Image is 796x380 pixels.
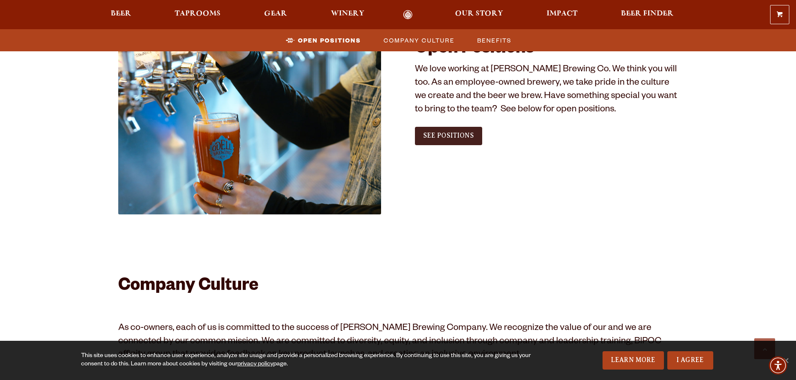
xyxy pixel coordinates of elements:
[450,10,509,20] a: Our Story
[175,10,221,17] span: Taprooms
[259,10,292,20] a: Gear
[455,10,503,17] span: Our Story
[326,10,370,20] a: Winery
[384,34,455,46] span: Company Culture
[81,352,534,369] div: This site uses cookies to enhance user experience, analyze site usage and provide a personalized ...
[237,361,273,368] a: privacy policy
[541,10,583,20] a: Impact
[769,356,787,375] div: Accessibility Menu
[472,34,516,46] a: Benefits
[477,34,511,46] span: Benefits
[547,10,577,17] span: Impact
[615,10,679,20] a: Beer Finder
[118,277,678,297] h2: Company Culture
[281,34,365,46] a: Open Positions
[415,127,482,145] a: See Positions
[667,351,713,370] a: I Agree
[111,10,131,17] span: Beer
[118,324,661,360] span: As co-owners, each of us is committed to the success of [PERSON_NAME] Brewing Company. We recogni...
[379,34,459,46] a: Company Culture
[298,34,361,46] span: Open Positions
[331,10,364,17] span: Winery
[754,338,775,359] a: Scroll to top
[169,10,226,20] a: Taprooms
[423,132,474,139] span: See Positions
[264,10,287,17] span: Gear
[105,10,137,20] a: Beer
[621,10,674,17] span: Beer Finder
[118,40,381,214] img: Jobs_1
[392,10,424,20] a: Odell Home
[603,351,664,370] a: Learn More
[415,64,678,117] p: We love working at [PERSON_NAME] Brewing Co. We think you will too. As an employee-owned brewery,...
